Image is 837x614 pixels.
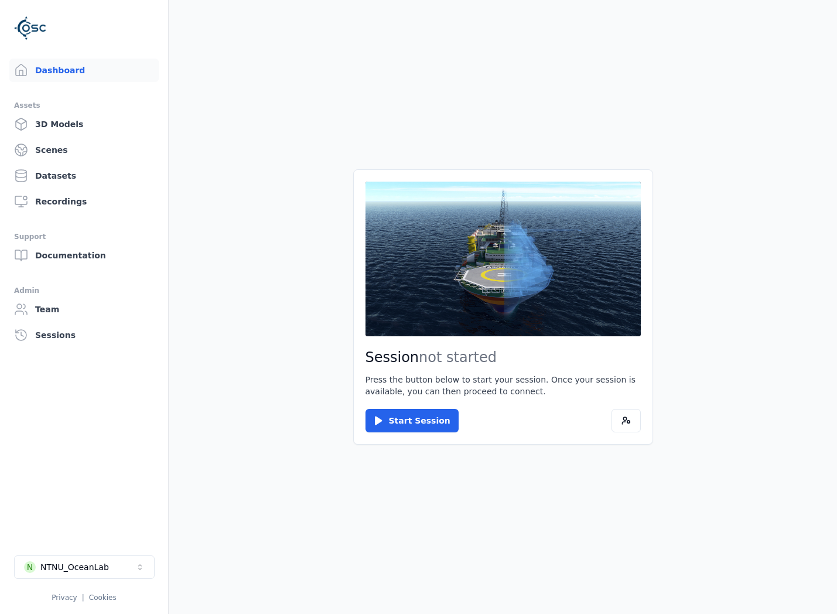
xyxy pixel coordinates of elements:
[14,230,154,244] div: Support
[9,298,159,321] a: Team
[365,409,459,432] button: Start Session
[40,561,109,573] div: NTNU_OceanLab
[9,323,159,347] a: Sessions
[14,12,47,45] img: Logo
[9,164,159,187] a: Datasets
[82,593,84,602] span: |
[9,112,159,136] a: 3D Models
[9,244,159,267] a: Documentation
[14,284,154,298] div: Admin
[89,593,117,602] a: Cookies
[52,593,77,602] a: Privacy
[365,374,641,397] p: Press the button below to start your session. Once your session is available, you can then procee...
[9,59,159,82] a: Dashboard
[365,348,641,367] h2: Session
[9,190,159,213] a: Recordings
[24,561,36,573] div: N
[9,138,159,162] a: Scenes
[14,555,155,579] button: Select a workspace
[14,98,154,112] div: Assets
[419,349,497,366] span: not started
